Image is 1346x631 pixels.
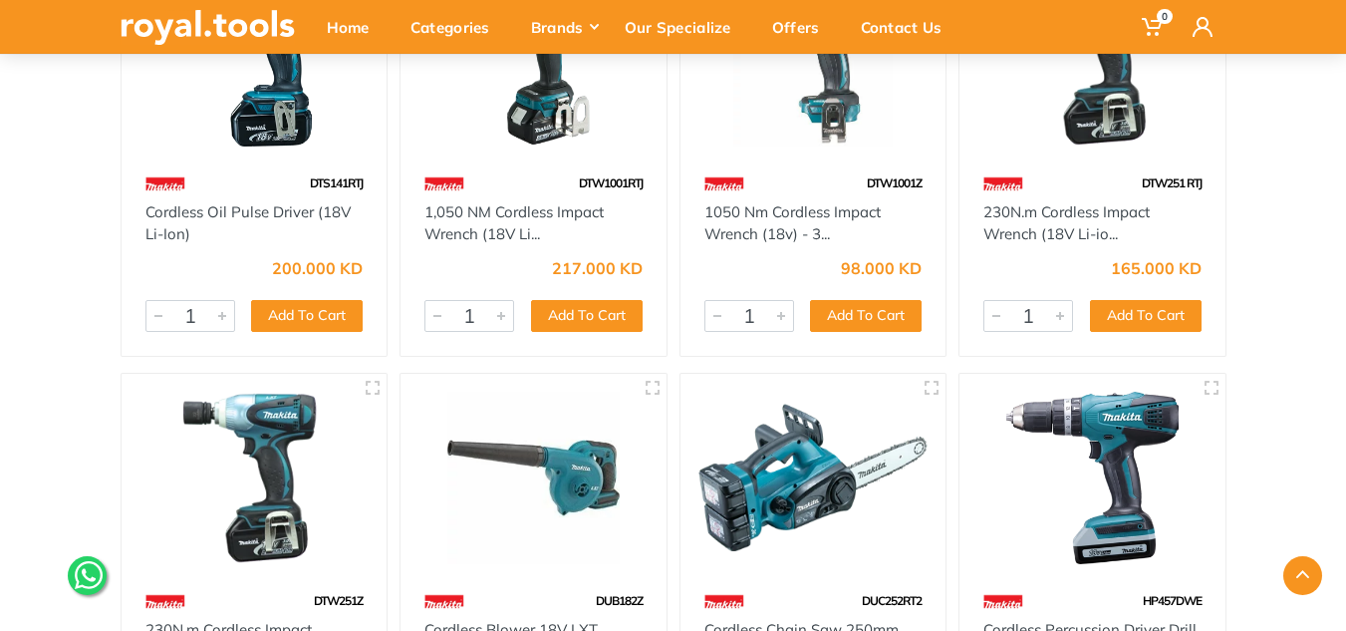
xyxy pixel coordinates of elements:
[983,166,1023,201] img: 42.webp
[424,202,604,244] a: 1,050 NM Cordless Impact Wrench (18V Li...
[145,202,351,244] a: Cordless Oil Pulse Driver (18V Li-Ion)
[314,593,363,608] span: DTW251Z
[424,166,464,201] img: 42.webp
[531,300,643,332] button: Add To Cart
[424,584,464,619] img: 42.webp
[1142,175,1202,190] span: DTW251 RTJ
[579,175,643,190] span: DTW1001RTJ
[121,10,295,45] img: royal.tools Logo
[847,6,969,48] div: Contact Us
[313,6,397,48] div: Home
[977,392,1208,564] img: Royal Tools - Cordless Percussion Driver Drill - 18V 13 mm G Series
[867,175,922,190] span: DTW1001Z
[1143,593,1202,608] span: HP457DWE
[517,6,611,48] div: Brands
[145,584,185,619] img: 42.webp
[983,202,1150,244] a: 230N.m Cordless Impact Wrench (18V Li-io...
[704,584,744,619] img: 42.webp
[983,584,1023,619] img: 42.webp
[1157,9,1173,24] span: 0
[145,166,185,201] img: 42.webp
[251,300,363,332] button: Add To Cart
[596,593,643,608] span: DUB182Z
[862,593,922,608] span: DUC252RT2
[139,392,370,564] img: Royal Tools - 230N.m Cordless Impact Wrench (18V Li-ion) - 1/2
[1111,260,1202,276] div: 165.000 KD
[611,6,758,48] div: Our Specialize
[758,6,847,48] div: Offers
[810,300,922,332] button: Add To Cart
[1090,300,1202,332] button: Add To Cart
[704,166,744,201] img: 42.webp
[841,260,922,276] div: 98.000 KD
[397,6,517,48] div: Categories
[310,175,363,190] span: DTS141RTJ
[698,392,929,564] img: Royal Tools - Cordless Chain Saw 250mm (18V x 2 Li-ion)
[552,260,643,276] div: 217.000 KD
[418,392,649,564] img: Royal Tools - Cordless Blower 18V LXT
[704,202,881,244] a: 1050 Nm Cordless Impact Wrench (18v) - 3...
[272,260,363,276] div: 200.000 KD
